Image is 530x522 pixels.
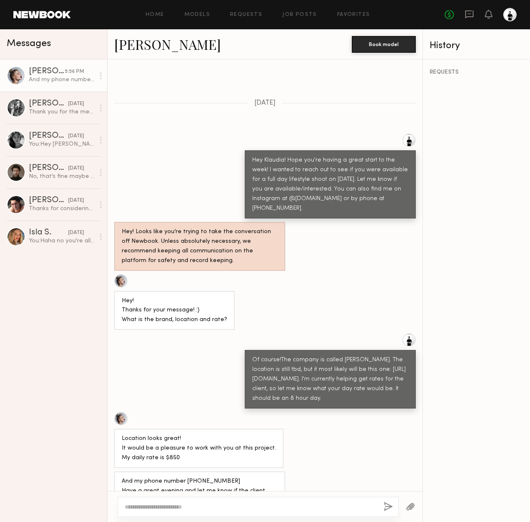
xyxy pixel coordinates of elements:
[282,12,317,18] a: Job Posts
[68,100,84,108] div: [DATE]
[65,68,84,76] div: 5:56 PM
[29,76,95,84] div: And my phone number [PHONE_NUMBER] Have a great evening and let me know if the client decides to ...
[122,296,227,325] div: Hey! Thanks for your message! :) What is the brand, location and rate?
[29,172,95,180] div: No, that’s fine maybe they went another direction.
[252,355,408,404] div: Of course!The company is called [PERSON_NAME]. The location is still tbd, but it most likely will...
[114,35,221,53] a: [PERSON_NAME]
[184,12,210,18] a: Models
[68,229,84,237] div: [DATE]
[29,229,68,237] div: Isla S.
[7,39,51,49] span: Messages
[352,40,416,47] a: Book model
[430,69,523,75] div: REQUESTS
[68,197,84,205] div: [DATE]
[29,205,95,213] div: Thanks for considering me
[122,434,276,463] div: Location looks great! It would be a pleasure to work with you at this project. My daily rate is $850
[252,156,408,213] div: Hey Klaudia! Hope you're having a great start to the week! I wanted to reach out to see if you we...
[29,132,68,140] div: [PERSON_NAME]
[230,12,262,18] a: Requests
[29,164,68,172] div: [PERSON_NAME]
[337,12,370,18] a: Favorites
[29,100,68,108] div: [PERSON_NAME]
[122,477,278,506] div: And my phone number [PHONE_NUMBER] Have a great evening and let me know if the client decides to ...
[29,196,68,205] div: [PERSON_NAME]
[430,41,523,51] div: History
[254,100,276,107] span: [DATE]
[29,140,95,148] div: You: Hey [PERSON_NAME]! Hope you're having a great start to the week! I wanted to reach out to se...
[29,237,95,245] div: You: Haha no you're all good! Still trying to work budgets with them but I'll definitely keep you...
[122,227,278,266] div: Hey! Looks like you’re trying to take the conversation off Newbook. Unless absolutely necessary, ...
[146,12,164,18] a: Home
[68,165,84,172] div: [DATE]
[29,67,65,76] div: [PERSON_NAME]
[29,108,95,116] div: Thank you for the message! Just texted!
[352,36,416,53] button: Book model
[68,132,84,140] div: [DATE]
